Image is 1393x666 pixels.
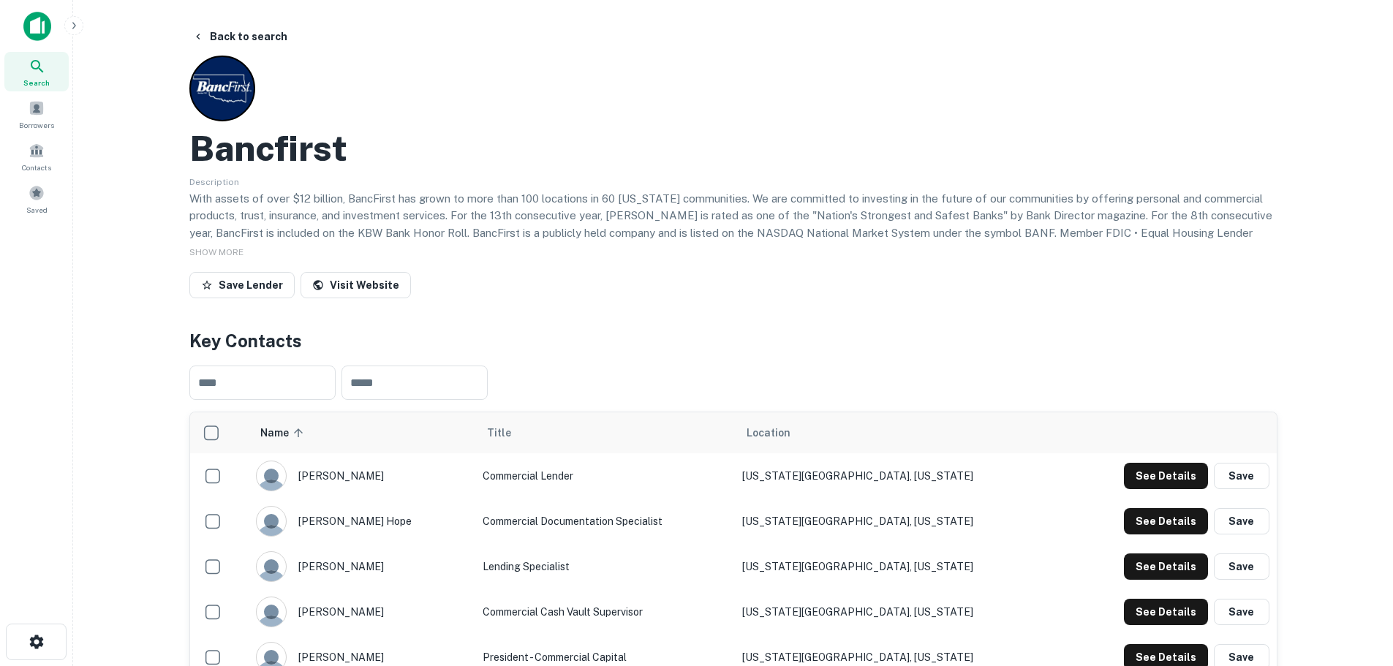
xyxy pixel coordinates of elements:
span: Title [487,424,530,442]
span: Contacts [22,162,51,173]
td: [US_STATE][GEOGRAPHIC_DATA], [US_STATE] [735,499,1062,544]
p: With assets of over $12 billion, BancFirst has grown to more than 100 locations in 60 [US_STATE] ... [189,190,1277,242]
img: capitalize-icon.png [23,12,51,41]
span: Borrowers [19,119,54,131]
span: Name [260,424,308,442]
button: Save [1214,508,1269,534]
button: See Details [1124,463,1208,489]
div: [PERSON_NAME] [256,551,469,582]
th: Name [249,412,476,453]
button: Save Lender [189,272,295,298]
img: 9c8pery4andzj6ohjkjp54ma2 [257,597,286,627]
a: Visit Website [301,272,411,298]
a: Saved [4,179,69,219]
span: Saved [26,204,48,216]
span: SHOW MORE [189,247,244,257]
img: 9c8pery4andzj6ohjkjp54ma2 [257,507,286,536]
span: Search [23,77,50,88]
img: 9c8pery4andzj6ohjkjp54ma2 [257,461,286,491]
a: Borrowers [4,94,69,134]
td: Commercial Cash Vault Supervisor [475,589,735,635]
button: Back to search [186,23,293,50]
td: Commercial Documentation Specialist [475,499,735,544]
iframe: Chat Widget [1320,549,1393,619]
td: Lending Specialist [475,544,735,589]
button: Save [1214,553,1269,580]
td: [US_STATE][GEOGRAPHIC_DATA], [US_STATE] [735,453,1062,499]
div: [PERSON_NAME] [256,461,469,491]
button: Save [1214,463,1269,489]
button: See Details [1124,599,1208,625]
span: Description [189,177,239,187]
button: See Details [1124,508,1208,534]
td: Commercial Lender [475,453,735,499]
span: Location [747,424,790,442]
th: Title [475,412,735,453]
a: Search [4,52,69,91]
div: [PERSON_NAME] hope [256,506,469,537]
button: Save [1214,599,1269,625]
a: Contacts [4,137,69,176]
h2: Bancfirst [189,127,347,170]
th: Location [735,412,1062,453]
h4: Key Contacts [189,328,1277,354]
td: [US_STATE][GEOGRAPHIC_DATA], [US_STATE] [735,589,1062,635]
td: [US_STATE][GEOGRAPHIC_DATA], [US_STATE] [735,544,1062,589]
div: [PERSON_NAME] [256,597,469,627]
img: 9c8pery4andzj6ohjkjp54ma2 [257,552,286,581]
button: See Details [1124,553,1208,580]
